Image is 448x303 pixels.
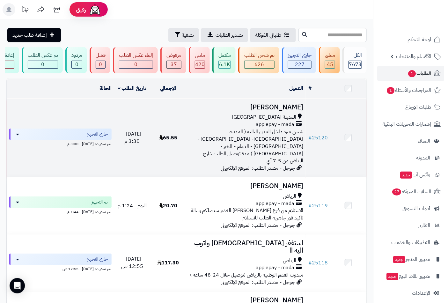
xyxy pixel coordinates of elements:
[377,218,444,233] a: التقارير
[256,200,294,207] span: applepay - mada
[288,52,312,59] div: جاري التجهيز
[201,28,248,42] a: تصدير الطلبات
[377,167,444,182] a: وآتس آبجديد
[405,103,431,112] span: طلبات الإرجاع
[96,61,105,68] div: 0
[289,85,303,92] a: العميل
[76,6,86,13] span: رفيق
[295,61,305,68] span: 227
[308,259,312,267] span: #
[123,130,141,145] span: [DATE] - 3:30 م
[393,255,430,264] span: تطبيق المتجر
[189,182,304,190] h3: [PERSON_NAME]
[189,104,304,111] h3: [PERSON_NAME]
[121,255,143,270] span: [DATE] - 12:55 ص
[308,85,312,92] a: #
[418,137,430,145] span: العملاء
[87,256,108,262] span: جاري التجهيز
[159,134,178,142] span: 65.55
[219,61,231,68] div: 6148
[377,116,444,132] a: إشعارات التحويلات البنكية
[99,61,102,68] span: 0
[412,289,430,298] span: الإعدادات
[168,28,199,42] button: تصفية
[17,3,33,18] a: تحديثات المنصة
[281,47,318,73] a: جاري التجهيز 227
[221,278,295,286] span: جوجل - مصدر الطلب: الموقع الإلكتروني
[255,31,281,39] span: طلباتي المُوكلة
[99,85,112,92] a: الحالة
[377,83,444,98] a: المراجعات والأسئلة1
[387,87,394,94] span: 1
[308,202,328,210] a: #25119
[195,52,205,59] div: ملغي
[377,66,444,81] a: الطلبات1
[245,61,274,68] div: 626
[396,52,431,61] span: الأقسام والمنتجات
[197,128,303,165] span: شحن مبرد داخل المدن التالية ( المدينة [GEOGRAPHIC_DATA]- [GEOGRAPHIC_DATA] - [GEOGRAPHIC_DATA] - ...
[64,47,88,73] a: مردود 0
[377,100,444,115] a: طلبات الإرجاع
[167,61,181,68] div: 37
[88,47,112,73] a: فشل 0
[41,61,45,68] span: 0
[159,47,187,73] a: مرفوض 37
[283,193,296,200] span: الرياض
[308,134,328,142] a: #25120
[10,278,25,293] div: Open Intercom Messenger
[191,207,303,222] span: الاستلام من فرع [PERSON_NAME] الغدير سيصلكم رسالة تاكيد فور جاهزية الطلب للاستلام
[219,61,230,68] span: 6.1K
[341,47,368,73] a: الكل7673
[416,153,430,162] span: المدونة
[72,61,82,68] div: 0
[157,259,179,267] span: 117.30
[244,52,275,59] div: تم شحن الطلب
[349,52,362,59] div: الكل
[190,271,303,279] span: مندوب القمم الوطنية بالرياض (توصيل خلال 24-48 ساعه )
[392,187,431,196] span: السلات المتروكة
[408,69,431,78] span: الطلبات
[237,47,281,73] a: تم شحن الطلب 626
[325,61,335,68] div: 45
[255,61,264,68] span: 626
[118,85,147,92] a: تاريخ الطلب
[216,31,243,39] span: تصدير الطلبات
[195,61,205,68] span: 420
[118,202,147,210] span: اليوم - 1:24 م
[112,47,159,73] a: إلغاء عكس الطلب 0
[232,114,296,121] span: المدينة [GEOGRAPHIC_DATA]
[171,61,177,68] span: 37
[308,259,328,267] a: #25118
[256,121,294,128] span: applepay - mada
[349,61,362,68] span: 7673
[28,52,58,59] div: تم عكس الطلب
[9,265,112,272] div: اخر تحديث: [DATE] - 12:55 ص
[377,252,444,267] a: تطبيق المتجرجديد
[96,52,106,59] div: فشل
[377,285,444,301] a: الإعدادات
[288,61,311,68] div: 227
[325,52,335,59] div: معلق
[318,47,341,73] a: معلق 45
[89,3,101,16] img: ai-face.png
[386,273,398,280] span: جديد
[283,257,296,264] span: الرياض
[377,32,444,47] a: لوحة التحكم
[383,120,431,129] span: إشعارات التحويلات البنكية
[418,221,430,230] span: التقارير
[211,47,237,73] a: مكتمل 6.1K
[92,199,108,205] span: تم التجهيز
[256,264,294,271] span: applepay - mada
[119,61,153,68] div: 0
[308,134,312,142] span: #
[386,86,431,95] span: المراجعات والأسئلة
[377,184,444,199] a: السلات المتروكة27
[221,221,295,229] span: جوجل - مصدر الطلب: الموقع الإلكتروني
[119,52,153,59] div: إلغاء عكس الطلب
[20,47,64,73] a: تم عكس الطلب 0
[408,70,416,77] span: 1
[327,61,333,68] span: 45
[405,16,442,29] img: logo-2.png
[7,28,61,42] a: إضافة طلب جديد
